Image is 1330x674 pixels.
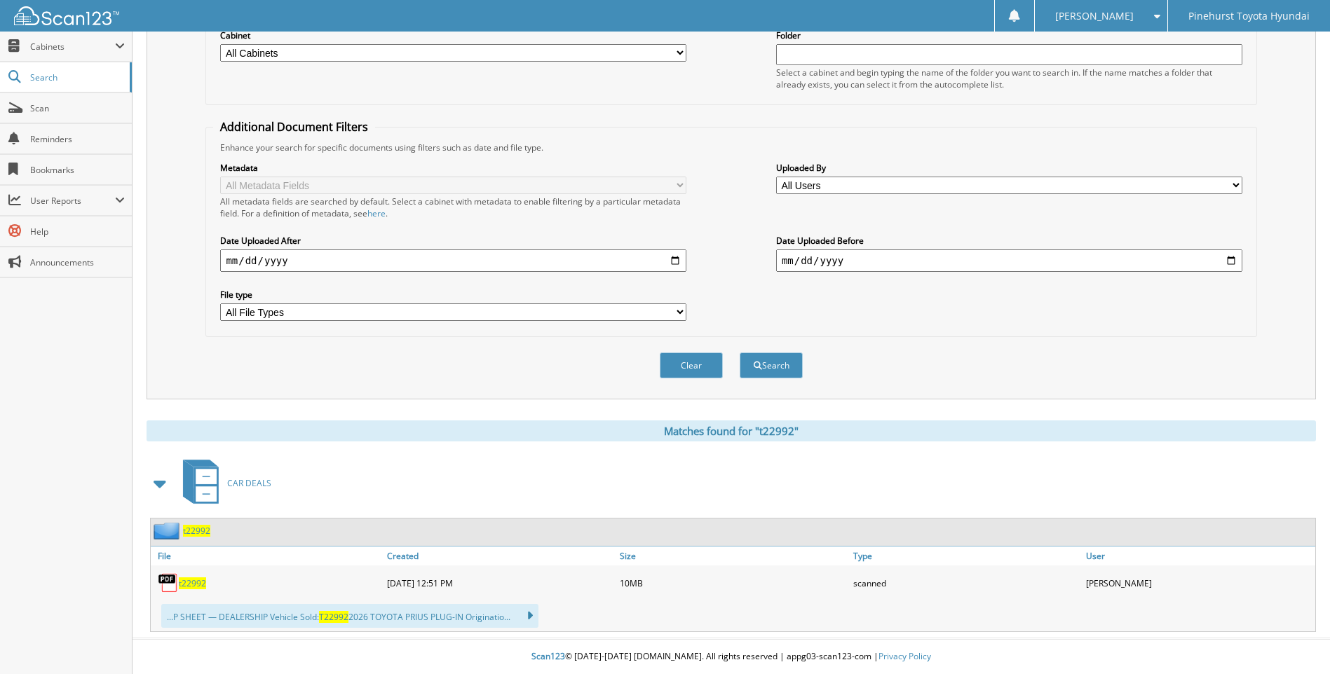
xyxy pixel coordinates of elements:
div: scanned [850,569,1083,597]
a: CAR DEALS [175,455,271,511]
label: Metadata [220,162,686,174]
span: [PERSON_NAME] [1055,12,1134,20]
legend: Additional Document Filters [213,119,375,135]
label: Cabinet [220,29,686,41]
label: Date Uploaded Before [776,235,1242,247]
span: User Reports [30,195,115,207]
a: File [151,546,384,565]
span: Scan [30,102,125,114]
input: start [220,249,686,272]
a: t22992 [183,525,210,537]
div: 10MB [616,569,849,597]
span: T22992 [319,611,348,623]
a: Size [616,546,849,565]
div: All metadata fields are searched by default. Select a cabinet with metadata to enable filtering b... [220,195,686,219]
label: File type [220,289,686,301]
a: t22992 [179,577,206,589]
button: Clear [660,352,723,378]
button: Search [740,352,803,378]
div: Enhance your search for specific documents using filters such as date and file type. [213,142,1249,153]
div: Matches found for "t22992" [147,420,1316,441]
span: Bookmarks [30,164,125,176]
span: CAR DEALS [227,477,271,489]
div: © [DATE]-[DATE] [DOMAIN_NAME]. All rights reserved | appg03-scan123-com | [133,640,1330,674]
span: Reminders [30,133,125,145]
label: Folder [776,29,1242,41]
img: PDF.png [158,572,179,593]
a: here [367,207,386,219]
img: folder2.png [154,522,183,539]
input: end [776,249,1242,272]
span: Search [30,71,123,83]
a: User [1083,546,1315,565]
div: [DATE] 12:51 PM [384,569,616,597]
img: scan123-logo-white.svg [14,6,119,25]
div: Select a cabinet and begin typing the name of the folder you want to search in. If the name match... [776,67,1242,90]
span: Help [30,226,125,238]
div: ...P SHEET — DEALERSHIP Vehicle Sold: 2026 TOYOTA PRIUS PLUG-IN Originatio... [161,604,538,628]
label: Uploaded By [776,162,1242,174]
iframe: Chat Widget [1260,607,1330,674]
div: [PERSON_NAME] [1083,569,1315,597]
a: Privacy Policy [878,650,931,662]
a: Type [850,546,1083,565]
span: Cabinets [30,41,115,53]
label: Date Uploaded After [220,235,686,247]
a: Created [384,546,616,565]
span: Pinehurst Toyota Hyundai [1188,12,1310,20]
span: Announcements [30,256,125,268]
span: Scan123 [531,650,565,662]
